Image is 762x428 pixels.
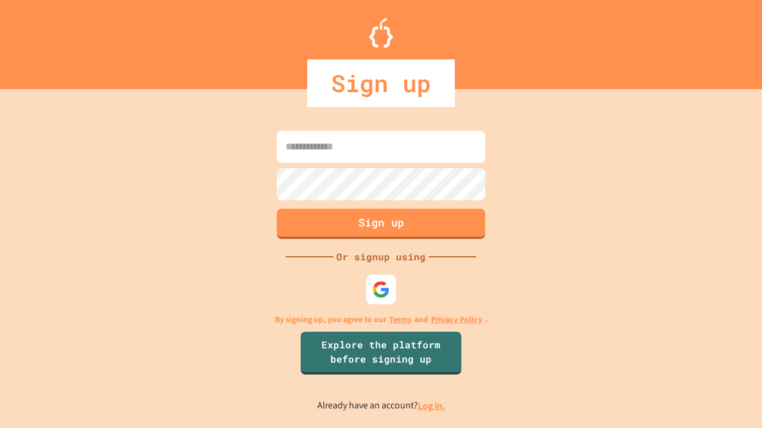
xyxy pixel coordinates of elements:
[431,313,482,326] a: Privacy Policy
[333,250,429,264] div: Or signup using
[369,18,393,48] img: Logo.svg
[301,332,461,374] a: Explore the platform before signing up
[317,398,445,413] p: Already have an account?
[389,313,411,326] a: Terms
[372,281,390,298] img: google-icon.svg
[277,209,485,239] button: Sign up
[275,313,488,326] p: By signing up, you agree to our and .
[418,399,445,412] a: Log in.
[307,59,455,107] div: Sign up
